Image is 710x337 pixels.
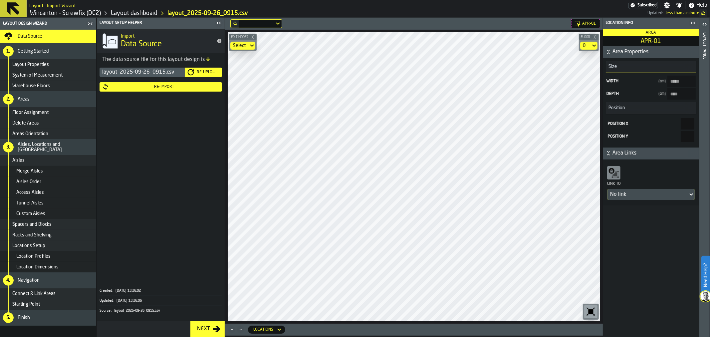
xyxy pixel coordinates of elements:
div: Link to [607,181,695,189]
div: button-toolbar-undefined [583,304,599,320]
div: Layout Design Wizard [2,21,86,26]
span: Areas Orientation [12,131,48,137]
label: input-value-Width [606,76,696,87]
span: ) [665,92,666,96]
label: Need Help? [702,256,709,294]
li: menu Data Source [0,30,96,43]
span: Merge Aisles [16,168,43,174]
span: Position Y [608,135,628,139]
li: menu Starting Point [0,299,96,310]
div: hide filter [233,22,237,26]
svg: Reset zoom and position [586,306,596,317]
div: KeyValueItem-Updated [100,296,222,306]
label: react-aria3812014803-:rfu: [607,131,695,142]
span: Aisles Order [16,179,41,184]
li: menu Warehouse Floors [0,81,96,91]
li: menu Areas Orientation [0,129,96,139]
label: input-value-Depth [606,88,696,100]
li: menu Locations Setup [0,240,96,251]
div: title-Data Source [97,29,225,53]
span: Spacers and Blocks [12,222,52,227]
div: Re-Import [109,85,219,89]
span: Help [696,1,707,9]
div: 4. [3,275,14,286]
li: menu Aisles [0,155,96,166]
li: menu Location Profiles [0,251,96,262]
button: button- [229,34,257,40]
span: APR-01 [604,38,698,45]
button: button-Next [190,321,225,337]
li: menu Merge Aisles [0,166,96,176]
input: input-value-Depth input-value-Depth [667,88,696,100]
span: [DATE] 13:26:06 [117,299,142,303]
span: Tunnel Aisles [16,200,44,206]
div: 1. [3,46,14,57]
span: Position X [608,122,628,126]
li: menu Connect & Link Areas [0,288,96,299]
span: Navigation [18,278,40,283]
button: Updated:[DATE] 13:26:06 [100,296,222,306]
h2: Sub Title [121,32,211,39]
span: Data Source [18,34,42,39]
div: 2. [3,94,14,105]
li: menu Spacers and Blocks [0,219,96,230]
nav: Breadcrumb [29,9,339,17]
span: Position [606,105,625,111]
span: Subscribed [637,3,656,8]
div: DropdownMenuValue-default-floor [580,42,597,50]
button: Maximize [228,326,236,333]
span: ( [658,92,660,96]
span: Location Profiles [16,254,51,259]
span: Access Aisles [16,190,44,195]
span: Updated: [647,11,663,16]
span: Width [606,79,656,84]
a: link-to-/wh/i/63e073f5-5036-4912-aacb-dea34a669cb3 [30,10,101,17]
li: menu Areas [0,91,96,107]
div: Link toDropdownMenuValue- [607,165,695,200]
li: menu Access Aisles [0,187,96,198]
button: Minimize [237,326,245,333]
span: Layout Properties [12,62,49,67]
button: Source:layout_2025-09-26_0915.csv [100,306,222,316]
span: 30/09/2025, 13:26:14 [666,11,699,16]
span: Custom Aisles [16,211,45,216]
span: Connect & Link Areas [12,291,56,296]
span: Depth [606,92,656,96]
li: menu Location Dimensions [0,262,96,272]
li: menu Delete Areas [0,118,96,129]
div: DropdownMenuValue-none [230,42,255,50]
li: menu System of Measurement [0,70,96,81]
span: Warehouse Floors [12,83,50,89]
li: menu Navigation [0,272,96,288]
span: Racks and Shelving [12,232,52,238]
button: button- [603,46,699,58]
li: menu Tunnel Aisles [0,198,96,208]
div: DropdownMenuValue-none [233,43,246,48]
header: Layout Setup Helper [97,18,225,29]
span: Aisles [12,158,25,163]
div: layout_2025-09-26_0915.csv [100,68,185,77]
span: cm [658,79,666,84]
li: menu Layout Properties [0,59,96,70]
span: Floor Assignment [12,110,49,115]
div: 5. [3,312,14,323]
span: Getting Started [18,49,49,54]
li: menu Custom Aisles [0,208,96,219]
li: menu Aisles Order [0,176,96,187]
span: Areas [18,97,30,102]
h2: Sub Title [29,2,76,9]
span: : [111,309,112,313]
button: Created:[DATE] 13:26:02 [100,286,222,296]
header: Location Info [603,18,699,29]
label: button-toggle-Help [686,1,710,9]
button: button- [603,148,699,160]
span: System of Measurement [12,73,63,78]
div: The data source file for this layout design is [102,56,219,64]
button: button-Re-Import [100,82,222,92]
div: Next [194,325,213,333]
div: KeyValueItem-Source [100,306,222,316]
a: link-to-/wh/i/63e073f5-5036-4912-aacb-dea34a669cb3/designer [111,10,157,17]
label: button-toggle-undefined [699,9,707,17]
